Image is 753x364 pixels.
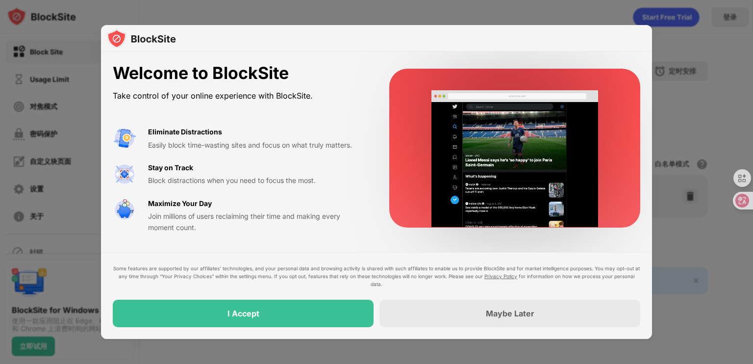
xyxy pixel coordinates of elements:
[484,273,517,279] a: Privacy Policy
[113,127,136,150] img: value-avoid-distractions.svg
[148,198,212,209] div: Maximize Your Day
[148,175,366,186] div: Block distractions when you need to focus the most.
[148,211,366,233] div: Join millions of users reclaiming their time and making every moment count.
[148,127,222,137] div: Eliminate Distractions
[113,89,366,103] div: Take control of your online experience with BlockSite.
[113,264,640,288] div: Some features are supported by our affiliates’ technologies, and your personal data and browsing ...
[113,63,366,83] div: Welcome to BlockSite
[486,309,534,318] div: Maybe Later
[107,29,176,49] img: logo-blocksite.svg
[148,162,193,173] div: Stay on Track
[113,198,136,222] img: value-safe-time.svg
[227,309,259,318] div: I Accept
[148,140,366,151] div: Easily block time-wasting sites and focus on what truly matters.
[113,162,136,186] img: value-focus.svg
